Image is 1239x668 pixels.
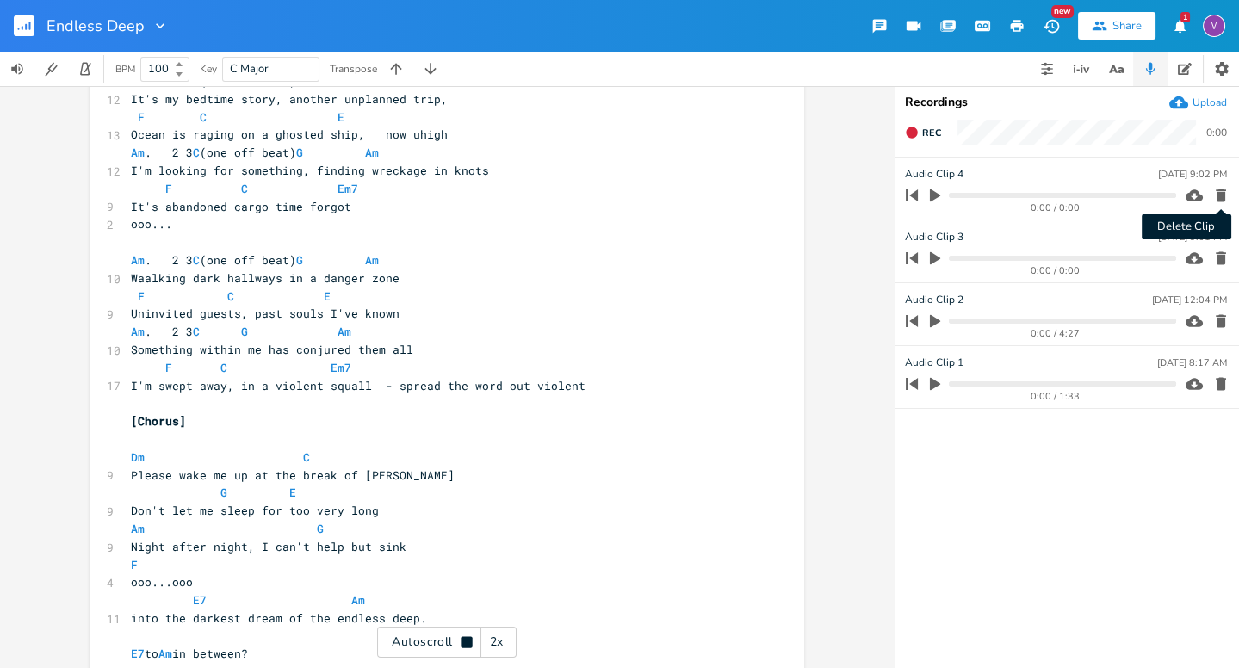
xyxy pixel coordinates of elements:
[138,109,145,125] span: F
[131,574,193,590] span: ooo...ooo
[193,252,200,268] span: C
[303,449,310,465] span: C
[193,145,200,160] span: C
[193,592,207,608] span: E7
[193,73,200,89] span: C
[131,73,145,89] span: Am
[131,539,406,554] span: Night after night, I can't help but sink
[200,109,207,125] span: C
[241,324,248,339] span: G
[1157,358,1227,368] div: [DATE] 8:17 AM
[1034,10,1069,41] button: New
[131,145,145,160] span: Am
[138,288,145,304] span: F
[338,324,351,339] span: Am
[131,163,489,178] span: I'm looking for something, finding wreckage in knots
[227,288,234,304] span: C
[324,288,331,304] span: E
[1180,12,1190,22] div: 1
[935,329,1176,338] div: 0:00 / 4:27
[220,360,227,375] span: C
[296,73,303,89] span: G
[922,127,941,139] span: Rec
[905,355,963,371] span: Audio Clip 1
[296,145,303,160] span: G
[131,378,585,393] span: I'm swept away, in a violent squall - spread the word out violent
[115,65,135,74] div: BPM
[131,324,358,339] span: . 2 3
[131,252,145,268] span: Am
[365,252,379,268] span: Am
[131,521,145,536] span: Am
[241,181,248,196] span: C
[377,627,517,658] div: Autoscroll
[1051,5,1074,18] div: New
[1112,18,1142,34] div: Share
[331,360,351,375] span: Em7
[131,91,448,107] span: It's my bedtime story, another unplanned trip,
[131,646,145,661] span: E7
[230,61,269,77] span: C Major
[46,18,145,34] span: Endless Deep
[365,145,379,160] span: Am
[1158,170,1227,179] div: [DATE] 9:02 PM
[131,467,455,483] span: Please wake me up at the break of [PERSON_NAME]
[481,627,512,658] div: 2x
[131,449,145,465] span: Dm
[898,119,948,146] button: Rec
[131,324,145,339] span: Am
[131,413,186,429] span: [Chorus]
[935,266,1176,275] div: 0:00 / 0:00
[330,64,377,74] div: Transpose
[131,73,386,89] span: . 2 3 (one off beat)
[131,503,379,518] span: Don't let me sleep for too very long
[131,342,413,357] span: Something within me has conjured them all
[131,610,427,626] span: into the darkest dream of the endless deep.
[317,521,324,536] span: G
[365,73,379,89] span: Am
[1209,182,1232,209] button: Delete Clip
[351,592,365,608] span: Am
[905,229,963,245] span: Audio Clip 3
[289,485,296,500] span: E
[1158,232,1227,242] div: [DATE] 9:01 PM
[131,145,386,160] span: . 2 3 (one off beat)
[131,557,138,572] span: F
[220,485,227,500] span: G
[165,360,172,375] span: F
[131,252,386,268] span: . 2 3 (one off beat)
[131,127,448,142] span: Ocean is raging on a ghosted ship, now uhigh
[905,166,963,182] span: Audio Clip 4
[338,109,344,125] span: E
[1162,10,1197,41] button: 1
[158,646,172,661] span: Am
[935,392,1176,401] div: 0:00 / 1:33
[935,203,1176,213] div: 0:00 / 0:00
[1152,295,1227,305] div: [DATE] 12:04 PM
[905,292,963,308] span: Audio Clip 2
[1078,12,1155,40] button: Share
[200,64,217,74] div: Key
[131,270,400,286] span: Waalking dark hallways in a danger zone
[131,306,400,321] span: Uninvited guests, past souls I've known
[296,252,303,268] span: G
[165,181,172,196] span: F
[193,324,200,339] span: C
[1169,93,1227,112] button: Upload
[131,216,172,232] span: ooo...
[131,646,248,661] span: to in between?
[338,181,358,196] span: Em7
[1203,15,1225,37] div: melindameshad
[1193,96,1227,109] div: Upload
[1206,127,1227,138] div: 0:00
[905,96,1229,108] div: Recordings
[131,199,351,214] span: It's abandoned cargo time forgot
[1203,6,1225,46] button: M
